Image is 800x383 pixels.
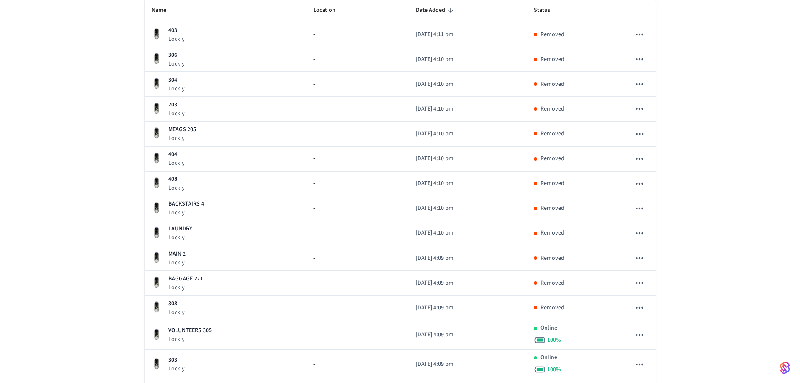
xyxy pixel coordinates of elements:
[313,154,315,163] span: -
[416,360,521,369] p: [DATE] 4:09 pm
[540,324,557,333] p: Online
[313,254,315,263] span: -
[152,4,177,17] span: Name
[547,336,561,344] span: 100 %
[416,80,521,89] p: [DATE] 4:10 pm
[152,53,162,65] img: Lockly Vision Lock, Front
[168,283,203,292] p: Lockly
[313,360,315,369] span: -
[540,55,564,64] p: Removed
[416,55,521,64] p: [DATE] 4:10 pm
[168,184,185,192] p: Lockly
[540,254,564,263] p: Removed
[313,30,315,39] span: -
[313,80,315,89] span: -
[416,279,521,288] p: [DATE] 4:09 pm
[168,299,185,308] p: 308
[313,105,315,114] span: -
[540,80,564,89] p: Removed
[168,200,204,209] p: BACKSTAIRS 4
[780,361,790,375] img: SeamLogoGradient.69752ec5.svg
[168,51,185,60] p: 306
[416,330,521,339] p: [DATE] 4:09 pm
[168,35,185,43] p: Lockly
[534,4,561,17] span: Status
[416,105,521,114] p: [DATE] 4:10 pm
[168,225,192,233] p: LAUNDRY
[152,127,162,139] img: Lockly Vision Lock, Front
[416,154,521,163] p: [DATE] 4:10 pm
[168,125,196,134] p: MEAGS 205
[152,227,162,239] img: Lockly Vision Lock, Front
[540,304,564,312] p: Removed
[416,304,521,312] p: [DATE] 4:09 pm
[168,365,185,373] p: Lockly
[152,358,162,370] img: Lockly Vision Lock, Front
[152,202,162,214] img: Lockly Vision Lock, Front
[168,259,186,267] p: Lockly
[313,229,315,238] span: -
[313,204,315,213] span: -
[313,4,346,17] span: Location
[540,30,564,39] p: Removed
[313,179,315,188] span: -
[168,85,185,93] p: Lockly
[152,276,162,288] img: Lockly Vision Lock, Front
[540,179,564,188] p: Removed
[416,129,521,138] p: [DATE] 4:10 pm
[416,254,521,263] p: [DATE] 4:09 pm
[540,129,564,138] p: Removed
[416,30,521,39] p: [DATE] 4:11 pm
[168,150,185,159] p: 404
[313,279,315,288] span: -
[168,159,185,167] p: Lockly
[540,204,564,213] p: Removed
[540,279,564,288] p: Removed
[168,175,185,184] p: 408
[416,179,521,188] p: [DATE] 4:10 pm
[540,229,564,238] p: Removed
[168,275,203,283] p: BAGGAGE 221
[313,330,315,339] span: -
[152,177,162,189] img: Lockly Vision Lock, Front
[152,251,162,264] img: Lockly Vision Lock, Front
[168,356,185,365] p: 303
[547,365,561,374] span: 100 %
[168,134,196,143] p: Lockly
[152,152,162,164] img: Lockly Vision Lock, Front
[168,60,185,68] p: Lockly
[152,28,162,40] img: Lockly Vision Lock, Front
[152,77,162,90] img: Lockly Vision Lock, Front
[168,76,185,85] p: 304
[540,353,557,362] p: Online
[416,204,521,213] p: [DATE] 4:10 pm
[168,209,204,217] p: Lockly
[540,105,564,114] p: Removed
[168,335,212,343] p: Lockly
[416,4,456,17] span: Date Added
[168,326,212,335] p: VOLUNTEERS 305
[168,26,185,35] p: 403
[168,109,185,118] p: Lockly
[168,233,192,242] p: Lockly
[168,308,185,317] p: Lockly
[152,328,162,341] img: Lockly Vision Lock, Front
[313,55,315,64] span: -
[313,304,315,312] span: -
[152,102,162,114] img: Lockly Vision Lock, Front
[168,100,185,109] p: 203
[416,229,521,238] p: [DATE] 4:10 pm
[168,250,186,259] p: MAIN 2
[152,301,162,313] img: Lockly Vision Lock, Front
[313,129,315,138] span: -
[540,154,564,163] p: Removed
